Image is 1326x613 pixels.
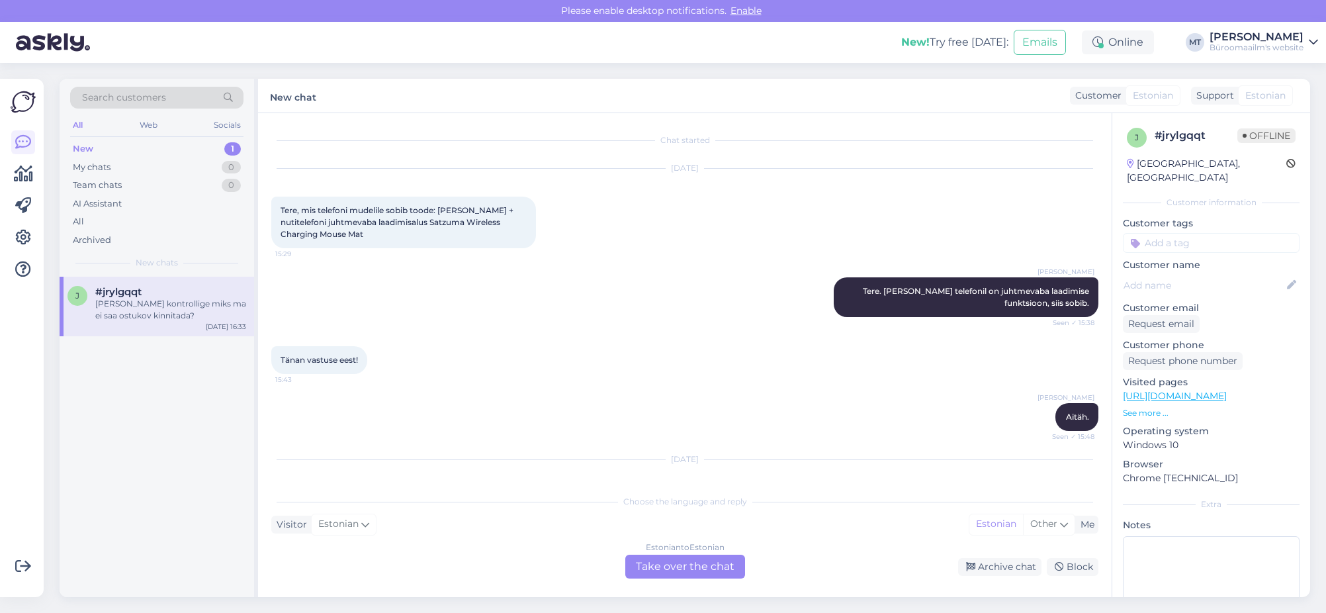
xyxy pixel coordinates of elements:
div: [DATE] [271,162,1098,174]
div: Archived [73,234,111,247]
button: Emails [1014,30,1066,55]
input: Add name [1124,278,1284,293]
span: 15:29 [275,249,325,259]
p: Windows 10 [1123,438,1300,452]
div: [PERSON_NAME] [1210,32,1304,42]
p: See more ... [1123,407,1300,419]
input: Add a tag [1123,233,1300,253]
div: Try free [DATE]: [901,34,1008,50]
div: All [70,117,85,134]
div: Socials [211,117,243,134]
span: #jrylgqqt [95,286,142,298]
div: [PERSON_NAME] kontrollige miks ma ei saa ostukov kinnitada? [95,298,246,322]
a: [URL][DOMAIN_NAME] [1123,390,1227,402]
p: Visited pages [1123,375,1300,389]
div: # jrylgqqt [1155,128,1237,144]
span: Other [1030,518,1057,530]
div: All [73,215,84,228]
div: My chats [73,161,111,174]
b: New! [901,36,930,48]
div: Estonian [969,514,1023,534]
span: Tere. [PERSON_NAME] telefonil on juhtmevaba laadimise funktsioon, siis sobib. [863,286,1093,308]
span: Search customers [82,91,166,105]
div: Büroomaailm's website [1210,42,1304,53]
span: Tere, mis telefoni mudelile sobib toode: [PERSON_NAME] + nutitelefoni juhtmevaba laadimisalus Sat... [281,205,515,239]
div: [DATE] 16:33 [206,322,246,332]
p: Browser [1123,457,1300,471]
span: Estonian [1245,89,1286,103]
span: j [75,291,79,301]
p: Notes [1123,518,1300,532]
p: Operating system [1123,424,1300,438]
span: j [1135,132,1139,142]
p: Customer tags [1123,216,1300,230]
div: Take over the chat [625,555,745,579]
p: Chrome [TECHNICAL_ID] [1123,471,1300,485]
div: Request email [1123,315,1200,333]
img: Askly Logo [11,89,36,115]
div: 1 [224,142,241,156]
div: Me [1075,518,1094,532]
div: Request phone number [1123,352,1243,370]
span: Enable [727,5,766,17]
p: Customer name [1123,258,1300,272]
div: Customer [1070,89,1122,103]
div: New [73,142,93,156]
div: Block [1047,558,1098,576]
div: Support [1191,89,1234,103]
div: MT [1186,33,1204,52]
p: Customer phone [1123,338,1300,352]
div: Web [137,117,160,134]
div: [GEOGRAPHIC_DATA], [GEOGRAPHIC_DATA] [1127,157,1286,185]
div: Online [1082,30,1154,54]
div: Extra [1123,498,1300,510]
span: [PERSON_NAME] [1038,393,1094,402]
span: Seen ✓ 15:48 [1045,432,1094,442]
div: [DATE] [271,453,1098,465]
div: Customer information [1123,197,1300,209]
div: 0 [222,179,241,192]
div: Choose the language and reply [271,496,1098,508]
a: [PERSON_NAME]Büroomaailm's website [1210,32,1318,53]
p: Customer email [1123,301,1300,315]
span: Offline [1237,128,1296,143]
div: Archive chat [958,558,1041,576]
span: Seen ✓ 15:38 [1045,318,1094,328]
span: Tänan vastuse eest! [281,355,358,365]
div: 0 [222,161,241,174]
span: Estonian [1133,89,1173,103]
div: Visitor [271,518,307,532]
span: New chats [136,257,178,269]
div: Estonian to Estonian [646,542,725,553]
span: Estonian [318,517,359,532]
span: Aitäh. [1066,412,1089,422]
span: [PERSON_NAME] [1038,267,1094,277]
div: Chat started [271,134,1098,146]
div: AI Assistant [73,197,122,211]
span: 15:43 [275,375,325,385]
div: Team chats [73,179,122,192]
label: New chat [270,87,316,105]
